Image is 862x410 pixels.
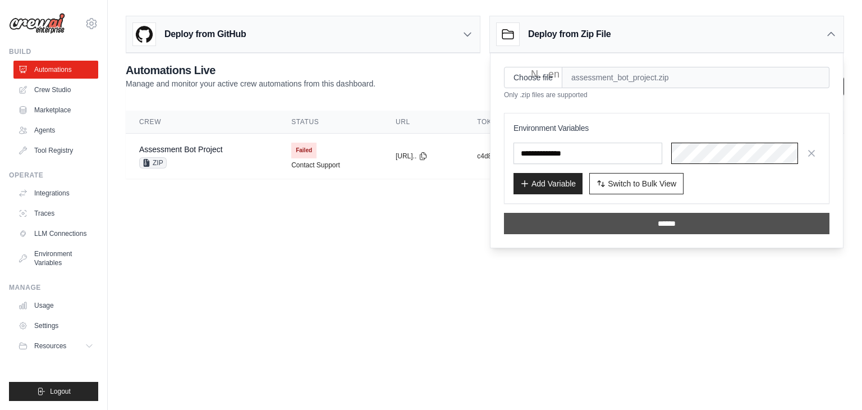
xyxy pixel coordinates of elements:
a: Environment Variables [13,245,98,272]
h2: Automations Live [126,62,375,78]
img: Logo [9,13,65,34]
a: Automations [13,61,98,79]
a: Tool Registry [13,142,98,160]
h3: Environment Variables [513,122,820,134]
th: Token [464,111,597,134]
a: Assessment Bot Project [139,145,223,154]
p: Only .zip files are supported [504,90,829,99]
div: Build [9,47,98,56]
th: Crew [126,111,278,134]
a: Agents [13,121,98,139]
button: Resources [13,337,98,355]
img: GitHub Logo [133,23,155,45]
span: ZIP [139,157,167,168]
a: Settings [13,317,98,335]
a: Contact Support [291,161,340,170]
a: Traces [13,204,98,222]
div: Manage [9,283,98,292]
th: Status [278,111,382,134]
h3: Deploy from Zip File [528,28,611,41]
a: Usage [13,297,98,315]
button: Add Variable [513,173,583,194]
button: Logout [9,382,98,401]
a: Integrations [13,184,98,202]
span: assessment_bot_project.zip [562,67,829,88]
button: Switch to Bulk View [589,173,684,194]
span: Failed [291,143,317,158]
a: Marketplace [13,101,98,119]
p: Manage and monitor your active crew automations from this dashboard. [126,78,375,89]
div: Operate [9,171,98,180]
a: LLM Connections [13,225,98,243]
th: URL [382,111,464,134]
span: Resources [34,341,66,350]
span: Switch to Bulk View [608,178,676,189]
input: Choose file [504,67,562,88]
button: c4d856... [477,152,516,161]
span: Logout [50,387,71,396]
a: Crew Studio [13,81,98,99]
h3: Deploy from GitHub [164,28,246,41]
